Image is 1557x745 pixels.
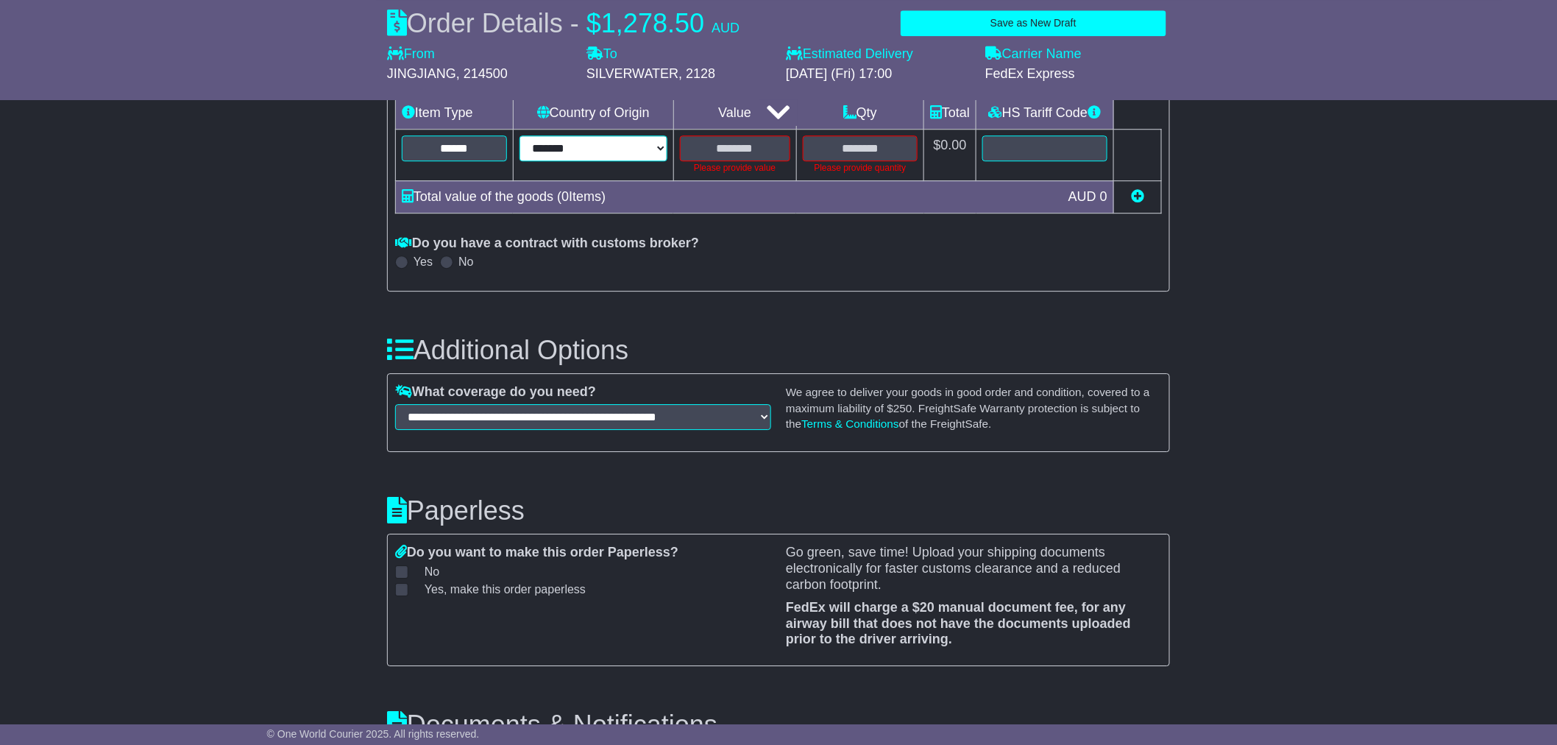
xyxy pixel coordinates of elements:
label: No [458,255,473,269]
h3: Additional Options [387,336,1170,365]
label: Yes [414,255,433,269]
span: No [425,565,439,578]
span: 0 [1100,189,1107,204]
b: FedEx will charge a $20 manual document fee, for any airway bill that does not have the documents... [786,600,1131,646]
label: From [387,46,435,63]
div: Total value of the goods ( Items) [394,187,1061,207]
label: Yes, make this order paperless [406,582,586,596]
button: Save as New Draft [901,10,1166,36]
div: Please provide value [680,161,790,174]
p: Go green, save time! Upload your shipping documents electronically for faster customs clearance a... [786,545,1162,593]
td: Item Type [396,96,514,129]
div: Order Details - [387,7,740,39]
div: Please provide quantity [803,161,918,174]
span: AUD [712,21,740,35]
label: Do you want to make this order Paperless? [395,545,678,561]
a: Terms & Conditions [801,417,899,430]
span: , 2128 [678,66,715,81]
label: Carrier Name [985,46,1082,63]
h3: Documents & Notifications [387,710,1170,740]
small: We agree to deliver your goods in good order and condition, covered to a maximum liability of $ .... [786,386,1150,430]
span: 0 [561,189,569,204]
div: [DATE] (Fri) 17:00 [786,66,971,82]
span: JINGJIANG [387,66,456,81]
label: What coverage do you need? [395,384,596,400]
span: , 214500 [456,66,508,81]
label: Estimated Delivery [786,46,971,63]
span: AUD [1068,189,1096,204]
span: 250 [893,402,912,414]
span: SILVERWATER [586,66,678,81]
a: Add new item [1131,189,1144,204]
div: FedEx Express [985,66,1170,82]
span: $ [586,8,601,38]
label: To [586,46,617,63]
label: Do you have a contract with customs broker? [395,236,699,252]
span: © One World Courier 2025. All rights reserved. [267,728,480,740]
span: 1,278.50 [601,8,704,38]
span: 0.00 [941,138,967,152]
h3: Paperless [387,496,1170,526]
td: $ [924,129,976,180]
